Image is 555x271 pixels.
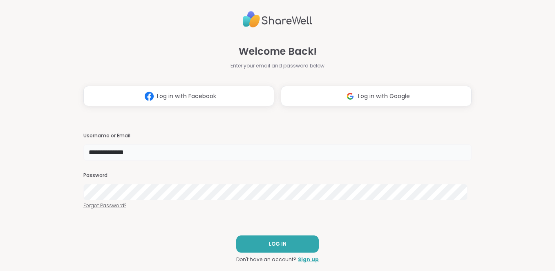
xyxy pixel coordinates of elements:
img: ShareWell Logomark [141,89,157,104]
span: LOG IN [269,240,286,248]
img: ShareWell Logo [243,8,312,31]
span: Log in with Google [358,92,410,101]
a: Forgot Password? [83,202,472,209]
button: Log in with Facebook [83,86,274,106]
a: Sign up [298,256,319,263]
button: LOG IN [236,235,319,253]
button: Log in with Google [281,86,472,106]
h3: Username or Email [83,132,472,139]
span: Don't have an account? [236,256,296,263]
h3: Password [83,172,472,179]
span: Log in with Facebook [157,92,216,101]
span: Welcome Back! [239,44,317,59]
span: Enter your email and password below [231,62,324,69]
img: ShareWell Logomark [342,89,358,104]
